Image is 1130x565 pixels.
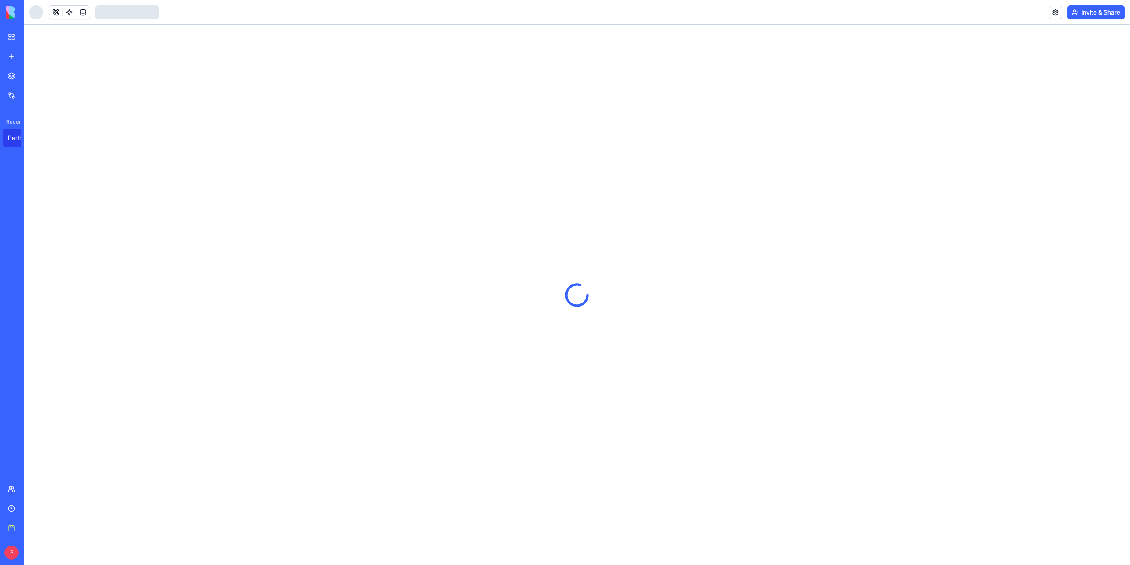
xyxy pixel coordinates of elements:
span: Recent [3,118,21,125]
a: Perth Stripes and Signs [3,129,38,147]
button: Invite & Share [1067,5,1125,19]
div: Perth Stripes and Signs [8,133,33,142]
span: P [4,546,19,560]
img: logo [6,6,61,19]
